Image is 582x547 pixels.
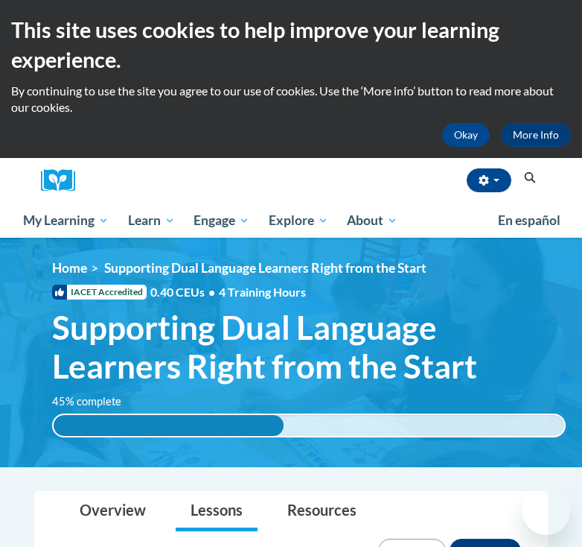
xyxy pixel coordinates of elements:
[128,212,175,230] span: Learn
[194,212,249,230] span: Engage
[118,203,185,238] a: Learn
[347,212,397,230] span: About
[519,169,541,187] button: Search
[522,487,570,535] iframe: Button to launch messaging window
[41,169,86,192] a: Cox Campus
[41,169,86,192] img: Logo brand
[54,415,284,436] div: 45% complete
[338,203,408,238] a: About
[184,203,259,238] a: Engage
[208,285,215,299] span: •
[467,168,511,192] button: Account Settings
[11,83,571,116] p: By continuing to use the site you agree to our use of cookies. Use the ‘More info’ button to read...
[272,492,371,531] a: Resources
[150,284,219,300] span: 0.40 CEUs
[269,212,328,230] span: Explore
[23,212,109,230] span: My Learning
[442,123,490,147] button: Okay
[498,212,560,228] span: En español
[11,15,571,75] h2: This site uses cookies to help improve your learning experience.
[12,203,570,238] div: Main menu
[65,492,161,531] a: Overview
[104,260,426,276] span: Supporting Dual Language Learners Right from the Start
[176,492,258,531] a: Lessons
[52,393,138,410] label: 45% complete
[52,308,566,387] span: Supporting Dual Language Learners Right from the Start
[52,260,87,276] a: Home
[488,205,570,236] a: En español
[501,123,571,147] a: More Info
[13,203,118,238] a: My Learning
[259,203,338,238] a: Explore
[52,285,147,300] span: IACET Accredited
[219,285,306,299] span: 4 Training Hours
